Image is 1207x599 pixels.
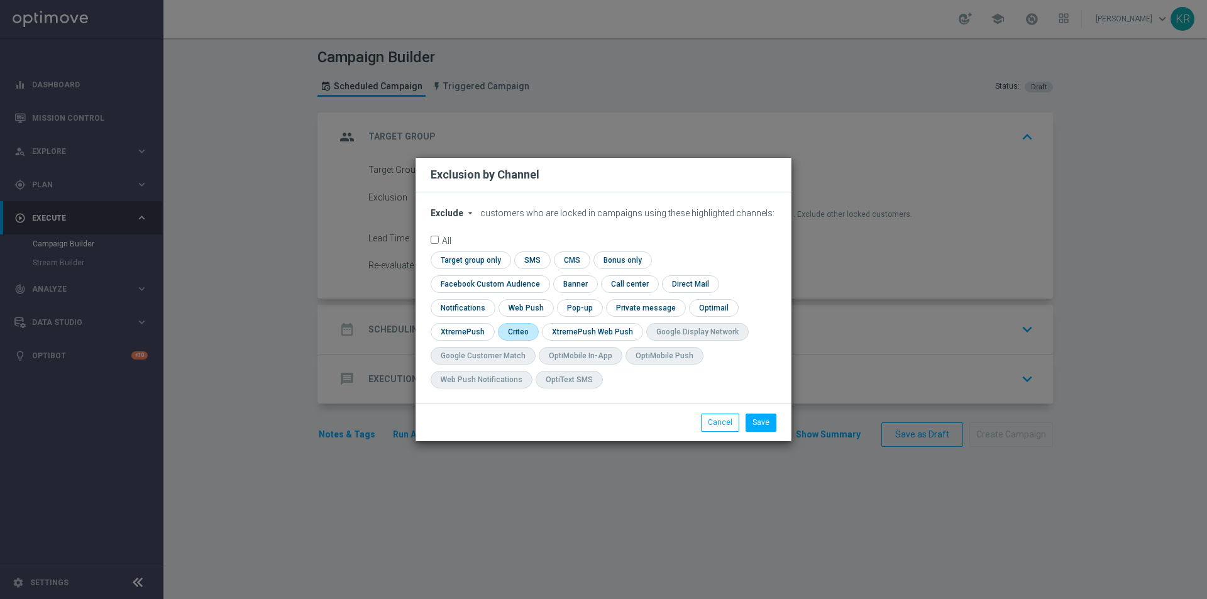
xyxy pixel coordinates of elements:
button: Exclude arrow_drop_down [431,208,478,219]
div: Google Customer Match [441,351,526,361]
i: arrow_drop_down [465,208,475,218]
span: Exclude [431,208,463,218]
div: Google Display Network [656,327,739,338]
label: All [442,236,451,244]
div: OptiText SMS [546,375,593,385]
div: Web Push Notifications [441,375,522,385]
button: Cancel [701,414,739,431]
button: Save [746,414,776,431]
div: OptiMobile Push [636,351,693,361]
h2: Exclusion by Channel [431,167,539,182]
div: OptiMobile In-App [549,351,612,361]
div: customers who are locked in campaigns using these highlighted channels: [431,208,776,219]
